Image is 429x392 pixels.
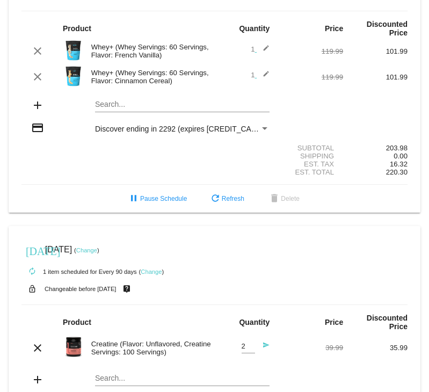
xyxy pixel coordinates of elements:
[268,195,300,202] span: Delete
[120,282,133,296] mat-icon: live_help
[63,40,84,61] img: Image-1-Carousel-Whey-5lb-Vanilla-no-badge-Transp.png
[31,70,44,83] mat-icon: clear
[386,168,408,176] span: 220.30
[279,47,343,55] div: 119.99
[21,268,137,275] small: 1 item scheduled for Every 90 days
[63,24,91,33] strong: Product
[31,121,44,134] mat-icon: credit_card
[259,189,308,208] button: Delete
[325,318,343,326] strong: Price
[279,344,343,352] div: 39.99
[268,193,281,206] mat-icon: delete
[239,318,270,326] strong: Quantity
[76,247,97,253] a: Change
[257,342,270,354] mat-icon: send
[26,244,39,257] mat-icon: [DATE]
[209,193,222,206] mat-icon: refresh
[31,99,44,112] mat-icon: add
[367,314,408,331] strong: Discounted Price
[200,189,253,208] button: Refresh
[26,282,39,296] mat-icon: lock_open
[86,69,215,85] div: Whey+ (Whey Servings: 60 Servings, Flavor: Cinnamon Cereal)
[279,152,343,160] div: Shipping
[367,20,408,37] strong: Discounted Price
[251,45,270,53] span: 1
[343,47,408,55] div: 101.99
[257,45,270,57] mat-icon: edit
[139,268,164,275] small: ( )
[343,144,408,152] div: 203.98
[279,73,343,81] div: 119.99
[74,247,99,253] small: ( )
[63,336,84,358] img: Image-1-Carousel-Creatine-100S-1000x1000-1.png
[95,374,270,383] input: Search...
[45,286,117,292] small: Changeable before [DATE]
[127,195,187,202] span: Pause Schedule
[127,193,140,206] mat-icon: pause
[63,66,84,87] img: Image-1-Carousel-Whey-5lb-Cin-Cereal-Roman-Berezecky.png
[95,125,290,133] span: Discover ending in 2292 (expires [CREDIT_CARD_DATA])
[242,343,255,351] input: Quantity
[325,24,343,33] strong: Price
[63,318,91,326] strong: Product
[209,195,244,202] span: Refresh
[343,344,408,352] div: 35.99
[394,152,408,160] span: 0.00
[119,189,195,208] button: Pause Schedule
[95,100,270,109] input: Search...
[251,71,270,79] span: 1
[279,144,343,152] div: Subtotal
[239,24,270,33] strong: Quantity
[95,125,270,133] mat-select: Payment Method
[279,160,343,168] div: Est. Tax
[31,45,44,57] mat-icon: clear
[86,340,215,356] div: Creatine (Flavor: Unflavored, Creatine Servings: 100 Servings)
[343,73,408,81] div: 101.99
[86,43,215,59] div: Whey+ (Whey Servings: 60 Servings, Flavor: French Vanilla)
[26,265,39,278] mat-icon: autorenew
[279,168,343,176] div: Est. Total
[390,160,408,168] span: 16.32
[141,268,162,275] a: Change
[31,373,44,386] mat-icon: add
[257,70,270,83] mat-icon: edit
[31,342,44,354] mat-icon: clear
